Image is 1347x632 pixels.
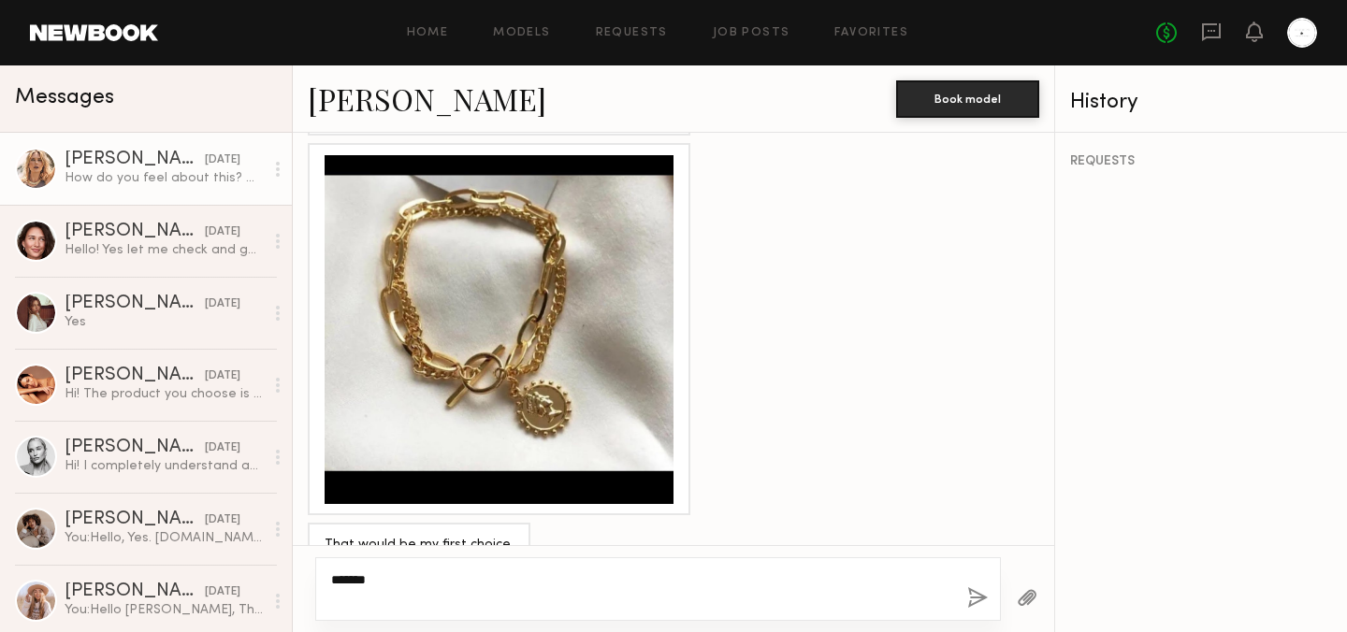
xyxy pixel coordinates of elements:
[205,151,240,169] div: [DATE]
[896,80,1039,118] button: Book model
[205,295,240,313] div: [DATE]
[65,510,205,529] div: [PERSON_NAME]
[65,241,264,259] div: Hello! Yes let me check and get bsck!
[1070,155,1332,168] div: REQUESTS
[205,223,240,241] div: [DATE]
[407,27,449,39] a: Home
[65,438,205,457] div: [PERSON_NAME]
[15,87,114,108] span: Messages
[65,294,205,313] div: [PERSON_NAME]
[65,529,264,547] div: You: Hello, Yes. [DOMAIN_NAME] Thank you
[713,27,790,39] a: Job Posts
[205,583,240,601] div: [DATE]
[65,169,264,187] div: How do you feel about this? Do you think it goes together? I think I can do something really nice...
[65,366,205,385] div: [PERSON_NAME]
[65,385,264,403] div: Hi! The product you choose is fine, I like all the products in general, no problem!
[205,439,240,457] div: [DATE]
[596,27,668,39] a: Requests
[205,367,240,385] div: [DATE]
[325,535,514,556] div: That would be my first choice.
[1070,92,1332,113] div: History
[65,601,264,619] div: You: Hello [PERSON_NAME], Thank you very much for your kind response. We would be delighted to pr...
[834,27,908,39] a: Favorites
[308,79,546,119] a: [PERSON_NAME]
[65,151,205,169] div: [PERSON_NAME]
[65,313,264,331] div: Yes
[205,511,240,529] div: [DATE]
[65,457,264,475] div: Hi! I completely understand about the limited quantities. Since I typically reserve collaboration...
[896,90,1039,106] a: Book model
[65,582,205,601] div: [PERSON_NAME]
[493,27,550,39] a: Models
[65,223,205,241] div: [PERSON_NAME]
